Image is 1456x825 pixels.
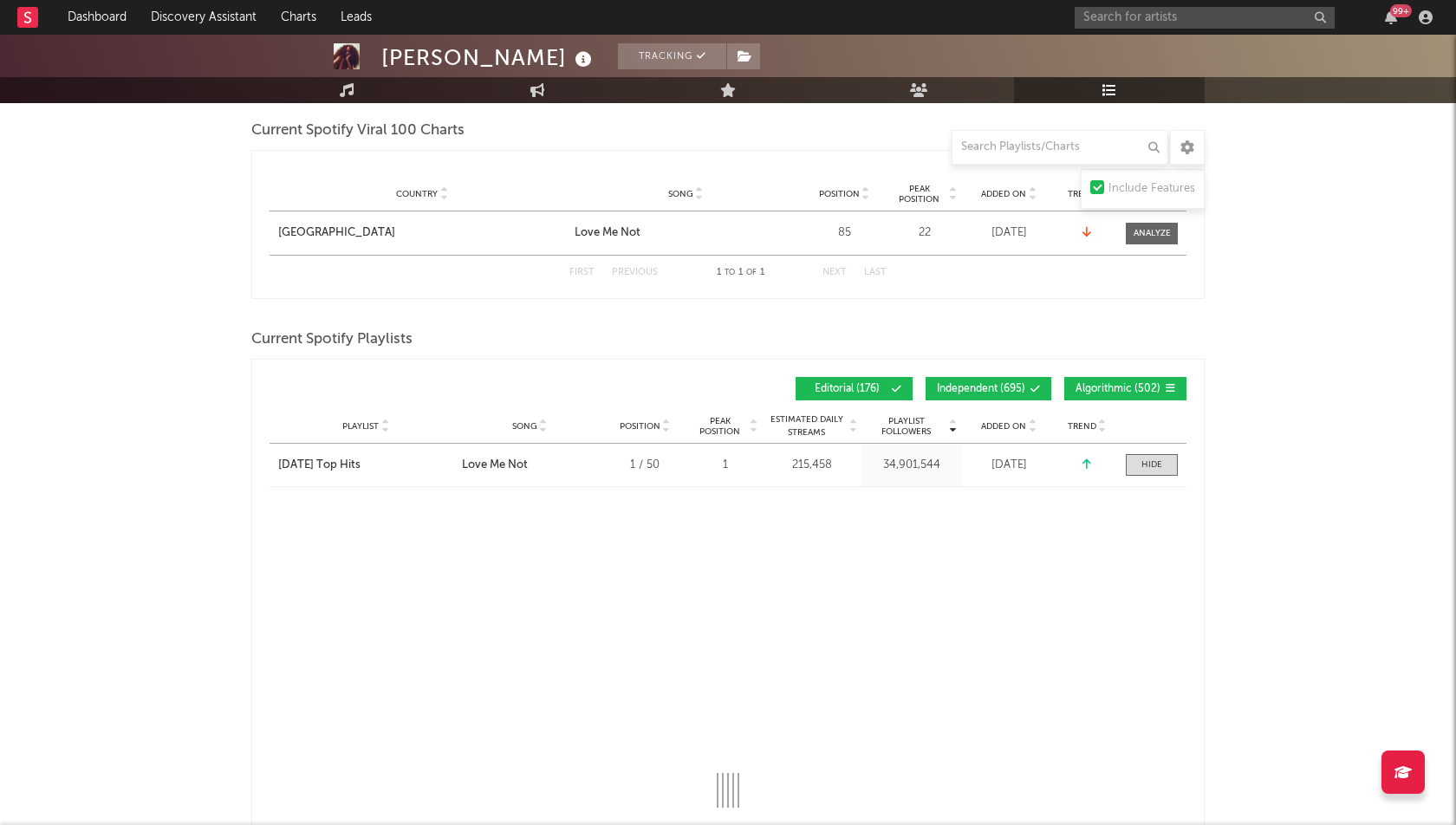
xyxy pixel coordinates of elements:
span: Position [620,421,660,432]
button: Previous [612,268,658,277]
a: [GEOGRAPHIC_DATA] [278,224,566,242]
div: 1 [692,457,757,474]
input: Search for artists [1075,7,1335,29]
button: Editorial(176) [796,377,913,400]
span: Playlist [342,421,379,432]
button: 99+ [1385,10,1397,24]
span: Song [668,189,693,199]
div: 1 / 50 [606,457,684,474]
span: Added On [981,421,1026,432]
span: Position [819,189,860,199]
span: Estimated Daily Streams [766,413,847,439]
div: [DATE] [965,224,1052,242]
a: Love Me Not [575,224,796,242]
span: of [746,269,757,276]
span: Editorial ( 176 ) [807,384,887,394]
div: Love Me Not [575,224,640,242]
div: [PERSON_NAME] [381,43,596,72]
div: 85 [805,224,883,242]
div: [DATE] [965,457,1052,474]
span: Country [396,189,438,199]
span: Added On [981,189,1026,199]
input: Search Playlists/Charts [952,130,1168,165]
div: 34,901,544 [866,457,957,474]
div: 22 [892,224,957,242]
span: Algorithmic ( 502 ) [1076,384,1160,394]
button: Last [864,268,887,277]
button: Algorithmic(502) [1064,377,1186,400]
div: Love Me Not [462,457,528,474]
div: 1 1 1 [692,263,788,283]
span: Current Spotify Viral 100 Charts [251,120,465,141]
div: 215,458 [766,457,857,474]
span: Peak Position [692,416,747,437]
button: First [569,268,595,277]
span: Playlist Followers [866,416,946,437]
span: Song [512,421,537,432]
span: Trend [1068,421,1096,432]
span: to [725,269,735,276]
div: [GEOGRAPHIC_DATA] [278,224,395,242]
button: Tracking [618,43,726,69]
button: Next [822,268,847,277]
span: Current Spotify Playlists [251,329,413,350]
span: Independent ( 695 ) [937,384,1025,394]
span: Peak Position [892,184,946,205]
button: Independent(695) [926,377,1051,400]
div: Include Features [1108,179,1195,199]
div: 99 + [1390,4,1412,17]
span: Trend [1068,189,1096,199]
div: [DATE] Top Hits [278,457,361,474]
a: [DATE] Top Hits [278,457,453,474]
